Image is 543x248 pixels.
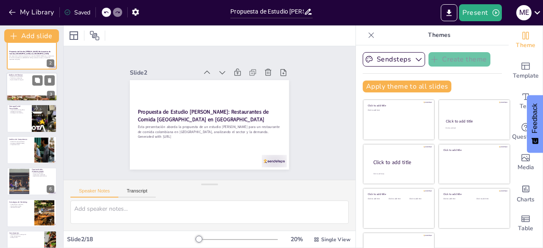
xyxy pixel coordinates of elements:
div: Saved [64,8,90,17]
div: 6 [47,185,54,193]
div: Slide 2 / 18 [67,235,196,243]
div: Get real-time input from your audience [509,117,543,147]
div: Click to add text [368,198,387,200]
div: 2 [47,59,54,67]
span: Theme [516,41,535,50]
button: Export to PowerPoint [441,4,457,21]
div: Click to add text [409,198,428,200]
span: Text [520,102,532,111]
div: Click to add text [368,109,428,111]
div: Layout [67,29,81,42]
input: Insert title [230,6,303,18]
p: Generated with [URL] [134,96,261,172]
div: Click to add title [446,119,502,124]
span: Position [90,31,100,41]
div: 4 [47,123,54,130]
button: Feedback - Show survey [527,95,543,153]
button: My Library [6,6,58,19]
div: Click to add title [368,104,428,107]
p: Experiencias gastronómicas [32,176,54,177]
div: 5 [7,136,57,164]
p: Enfoque claro [9,237,42,238]
div: 7 [47,217,54,225]
p: Toma de decisiones [9,235,42,237]
p: Identidad de marca [9,207,32,209]
button: Transcript [118,188,156,198]
div: Click to add text [443,198,470,200]
div: Click to add text [476,198,503,200]
p: Importancia de la investigación [9,234,42,235]
p: Propuestas únicas [9,144,32,145]
button: Delete Slide [45,75,55,85]
button: Speaker Notes [70,188,118,198]
span: Charts [517,195,535,204]
strong: Propuesta de Estudio [PERSON_NAME]: Restaurantes de Comida [GEOGRAPHIC_DATA] en [GEOGRAPHIC_DATA] [9,50,50,55]
div: Slide 2 [159,35,221,75]
div: 4 [7,104,57,132]
button: Add slide [4,29,59,43]
span: Media [518,163,534,172]
p: Características demográficas [9,109,29,111]
p: Esta presentación aborda la propuesta de un estudio [PERSON_NAME] para un restaurante de comida c... [9,55,54,58]
div: Click to add title [373,159,428,166]
p: Preferencias cambiantes [32,174,54,176]
button: Create theme [428,52,490,67]
div: Click to add text [389,198,408,200]
div: Change the overall theme [509,25,543,56]
p: Uso de redes sociales [9,205,32,207]
p: Adaptación de menús [9,111,29,112]
div: Click to add text [445,127,502,129]
p: Esta presentación aborda la propuesta de un estudio [PERSON_NAME] para un restaurante de comida c... [137,87,266,167]
p: Themes [378,25,500,45]
button: Apply theme to all slides [363,81,451,92]
div: 3 [6,72,57,101]
div: 3 [47,91,55,98]
p: Demografía del Consumidor [9,105,29,110]
p: Estrategias de Marketing [9,201,32,203]
div: 7 [7,199,57,227]
p: Generated with [URL] [9,59,54,60]
div: Click to add title [443,148,504,151]
div: Add charts and graphs [509,178,543,208]
div: 6 [7,167,57,195]
span: Table [518,224,533,233]
div: Add a table [509,208,543,239]
button: Present [459,4,501,21]
p: Evaluación de competidores [9,141,32,142]
p: Oportunidades [PERSON_NAME] [32,168,54,173]
button: Sendsteps [363,52,425,67]
div: Click to add title [443,192,504,196]
button: M E [516,4,532,21]
div: Add text boxes [509,86,543,117]
div: 20 % [286,235,307,243]
p: Análisis de Competencia [9,138,32,140]
p: Oportunidades de negocio [9,79,55,81]
p: Análisis de competidores [9,76,55,78]
strong: Propuesta de Estudio [PERSON_NAME]: Restaurantes de Comida [GEOGRAPHIC_DATA] en [GEOGRAPHIC_DATA] [143,73,263,149]
p: Estrategias de marketing [9,112,29,114]
p: Tendencias emergentes [9,77,55,79]
div: Add images, graphics, shapes or video [509,147,543,178]
p: Nichos no atendidos [32,172,54,174]
p: Conclusiones [9,231,42,234]
div: Click to add body [373,173,427,175]
span: Template [513,71,539,81]
div: Add ready made slides [509,56,543,86]
div: 5 [47,154,54,162]
button: Duplicate Slide [32,75,42,85]
span: Feedback [531,103,539,133]
p: Análisis del Sector [9,74,55,76]
div: Click to add title [368,192,428,196]
span: Single View [321,236,350,243]
p: Creatividad en marketing [9,204,32,206]
div: 2 [7,41,57,69]
div: M E [516,5,532,20]
span: Questions [512,132,540,142]
p: Estrategias [PERSON_NAME] [9,142,32,144]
